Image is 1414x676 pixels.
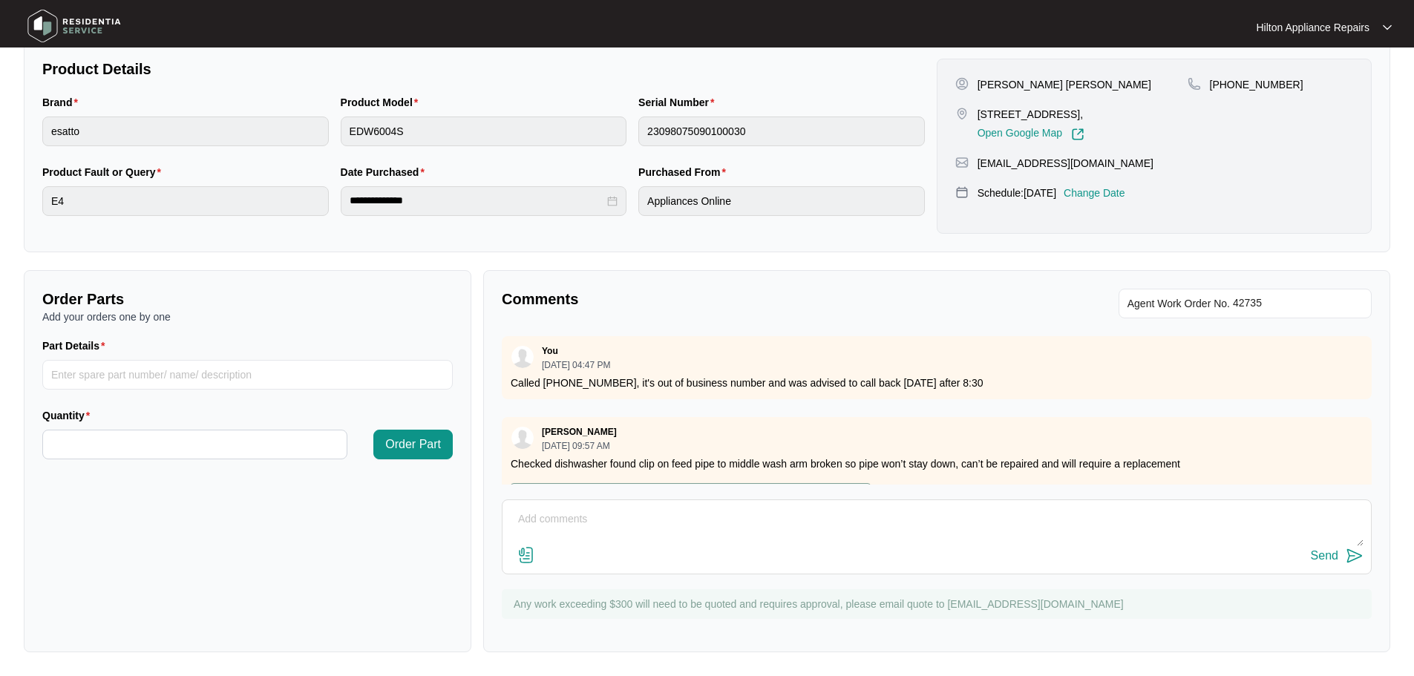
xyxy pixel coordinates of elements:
[341,117,627,146] input: Product Model
[517,546,535,564] img: file-attachment-doc.svg
[1071,128,1084,141] img: Link-External
[42,289,453,309] p: Order Parts
[42,309,453,324] p: Add your orders one by one
[978,156,1153,171] p: [EMAIL_ADDRESS][DOMAIN_NAME]
[1383,24,1392,31] img: dropdown arrow
[542,345,558,357] p: You
[511,346,534,368] img: user.svg
[1346,547,1364,565] img: send-icon.svg
[502,289,926,309] p: Comments
[42,165,167,180] label: Product Fault or Query
[22,4,126,48] img: residentia service logo
[511,456,1363,471] p: Checked dishwasher found clip on feed pipe to middle wash arm broken so pipe won’t stay down, can...
[978,186,1056,200] p: Schedule: [DATE]
[1311,549,1338,562] div: Send
[42,95,84,110] label: Brand
[1064,186,1125,200] p: Change Date
[1311,546,1364,566] button: Send
[955,186,969,199] img: map-pin
[978,107,1084,122] p: [STREET_ADDRESS],
[42,59,925,79] p: Product Details
[42,186,329,216] input: Product Fault or Query
[511,375,1363,390] p: Called [PHONE_NUMBER], it's out of business number and was advised to call back [DATE] after 8:30
[638,186,925,216] input: Purchased From
[341,95,425,110] label: Product Model
[42,338,111,353] label: Part Details
[542,442,617,450] p: [DATE] 09:57 AM
[542,361,610,370] p: [DATE] 04:47 PM
[978,77,1151,92] p: [PERSON_NAME] [PERSON_NAME]
[43,430,347,459] input: Quantity
[978,128,1084,141] a: Open Google Map
[385,436,441,453] span: Order Part
[638,95,720,110] label: Serial Number
[373,430,453,459] button: Order Part
[42,408,96,423] label: Quantity
[1188,77,1201,91] img: map-pin
[638,117,925,146] input: Serial Number
[638,165,732,180] label: Purchased From
[542,426,617,438] p: [PERSON_NAME]
[955,107,969,120] img: map-pin
[42,360,453,390] input: Part Details
[511,427,534,449] img: user.svg
[42,117,329,146] input: Brand
[350,193,605,209] input: Date Purchased
[955,156,969,169] img: map-pin
[1210,77,1303,92] p: [PHONE_NUMBER]
[955,77,969,91] img: user-pin
[1256,20,1369,35] p: Hilton Appliance Repairs
[1127,295,1230,312] span: Agent Work Order No.
[1233,295,1363,312] input: Add Agent Work Order No.
[341,165,431,180] label: Date Purchased
[514,597,1364,611] p: Any work exceeding $300 will need to be quoted and requires approval, please email quote to [EMAI...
